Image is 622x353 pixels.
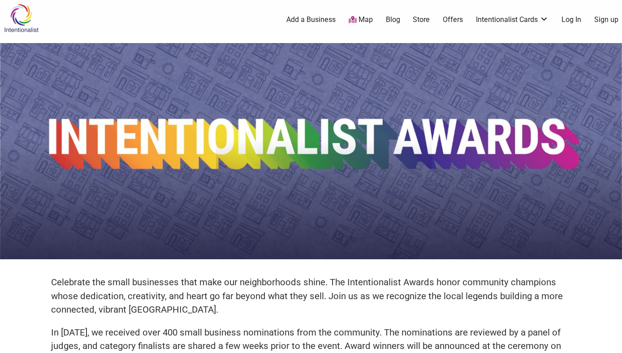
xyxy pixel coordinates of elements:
a: Intentionalist Cards [476,15,549,25]
a: Store [413,15,430,25]
a: Blog [386,15,400,25]
a: Sign up [594,15,618,25]
a: Log In [562,15,581,25]
a: Add a Business [286,15,336,25]
a: Offers [443,15,463,25]
p: Celebrate the small businesses that make our neighborhoods shine. The Intentionalist Awards honor... [51,275,571,317]
a: Map [349,15,373,25]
